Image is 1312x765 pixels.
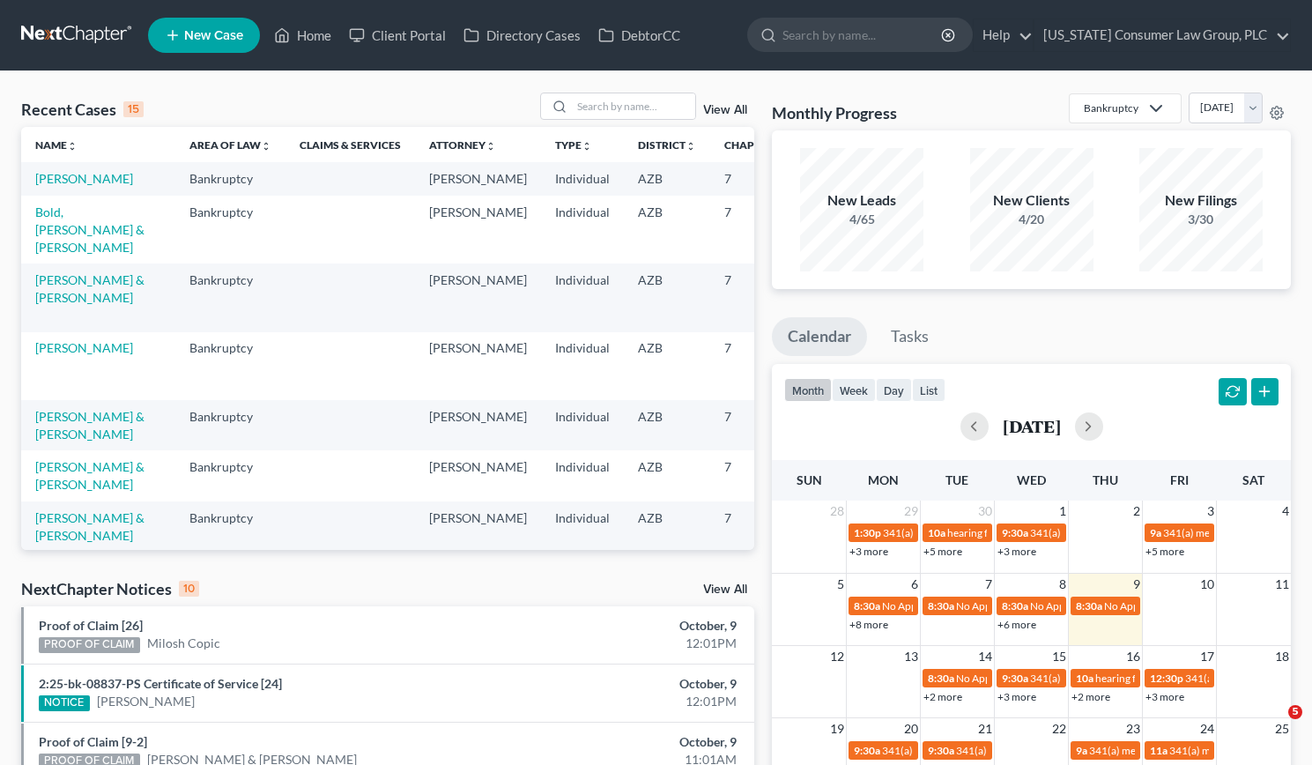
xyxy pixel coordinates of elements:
[1017,472,1046,487] span: Wed
[832,378,876,402] button: week
[868,472,899,487] span: Mon
[997,545,1036,558] a: +3 more
[97,693,195,710] a: [PERSON_NAME]
[1030,526,1293,539] span: 341(a) meeting for [PERSON_NAME] & [PERSON_NAME]
[1003,417,1061,435] h2: [DATE]
[970,190,1093,211] div: New Clients
[624,332,710,400] td: AZB
[956,599,1038,613] span: No Appointments
[265,19,340,51] a: Home
[147,635,220,652] a: Milosh Copic
[541,264,624,331] td: Individual
[340,19,455,51] a: Client Portal
[854,526,881,539] span: 1:30p
[1095,672,1231,685] span: hearing for [PERSON_NAME]
[35,510,145,543] a: [PERSON_NAME] & [PERSON_NAME]
[976,501,994,522] span: 30
[710,501,798,569] td: 7
[415,196,541,264] td: [PERSON_NAME]
[902,718,920,739] span: 20
[854,744,880,757] span: 9:30a
[35,272,145,305] a: [PERSON_NAME] & [PERSON_NAME]
[1150,526,1161,539] span: 9a
[1050,646,1068,667] span: 15
[179,581,199,597] div: 10
[686,141,696,152] i: unfold_more
[1139,190,1263,211] div: New Filings
[1093,472,1118,487] span: Thu
[956,744,1126,757] span: 341(a) meeting for [PERSON_NAME]
[710,162,798,195] td: 7
[1057,501,1068,522] span: 1
[1150,672,1183,685] span: 12:30p
[624,501,710,569] td: AZB
[835,574,846,595] span: 5
[1030,599,1112,613] span: No Appointments
[800,211,923,228] div: 4/65
[1288,705,1302,719] span: 5
[123,101,144,117] div: 15
[828,646,846,667] span: 12
[1273,574,1291,595] span: 11
[415,450,541,501] td: [PERSON_NAME]
[39,618,143,633] a: Proof of Claim [26]
[541,501,624,569] td: Individual
[1131,574,1142,595] span: 9
[1104,599,1186,613] span: No Appointments
[928,526,945,539] span: 10a
[1242,472,1264,487] span: Sat
[1150,744,1167,757] span: 11a
[35,138,78,152] a: Nameunfold_more
[1198,574,1216,595] span: 10
[1089,744,1259,757] span: 341(a) meeting for [PERSON_NAME]
[710,264,798,331] td: 7
[976,718,994,739] span: 21
[555,138,592,152] a: Typeunfold_more
[572,93,695,119] input: Search by name...
[285,127,415,162] th: Claims & Services
[928,744,954,757] span: 9:30a
[1139,211,1263,228] div: 3/30
[515,733,737,751] div: October, 9
[1205,501,1216,522] span: 3
[175,332,285,400] td: Bankruptcy
[849,618,888,631] a: +8 more
[39,695,90,711] div: NOTICE
[1030,672,1293,685] span: 341(a) meeting for [PERSON_NAME] & [PERSON_NAME]
[1076,744,1087,757] span: 9a
[909,574,920,595] span: 6
[923,545,962,558] a: +5 more
[956,672,1038,685] span: No Appointments
[515,617,737,635] div: October, 9
[486,141,496,152] i: unfold_more
[1131,501,1142,522] span: 2
[710,332,798,400] td: 7
[638,138,696,152] a: Districtunfold_more
[1124,718,1142,739] span: 23
[782,19,944,51] input: Search by name...
[515,675,737,693] div: October, 9
[261,141,271,152] i: unfold_more
[541,450,624,501] td: Individual
[35,204,145,255] a: Bold, [PERSON_NAME] & [PERSON_NAME]
[875,317,945,356] a: Tasks
[515,635,737,652] div: 12:01PM
[67,141,78,152] i: unfold_more
[184,29,243,42] span: New Case
[928,599,954,613] span: 8:30a
[415,501,541,569] td: [PERSON_NAME]
[39,676,282,691] a: 2:25-bk-08837-PS Certificate of Service [24]
[1071,690,1110,703] a: +2 more
[902,646,920,667] span: 13
[882,599,964,613] span: No Appointments
[902,501,920,522] span: 29
[947,526,1083,539] span: hearing for [PERSON_NAME]
[876,378,912,402] button: day
[1057,574,1068,595] span: 8
[541,196,624,264] td: Individual
[1198,718,1216,739] span: 24
[1280,501,1291,522] span: 4
[175,400,285,450] td: Bankruptcy
[39,734,147,749] a: Proof of Claim [9-2]
[997,618,1036,631] a: +6 more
